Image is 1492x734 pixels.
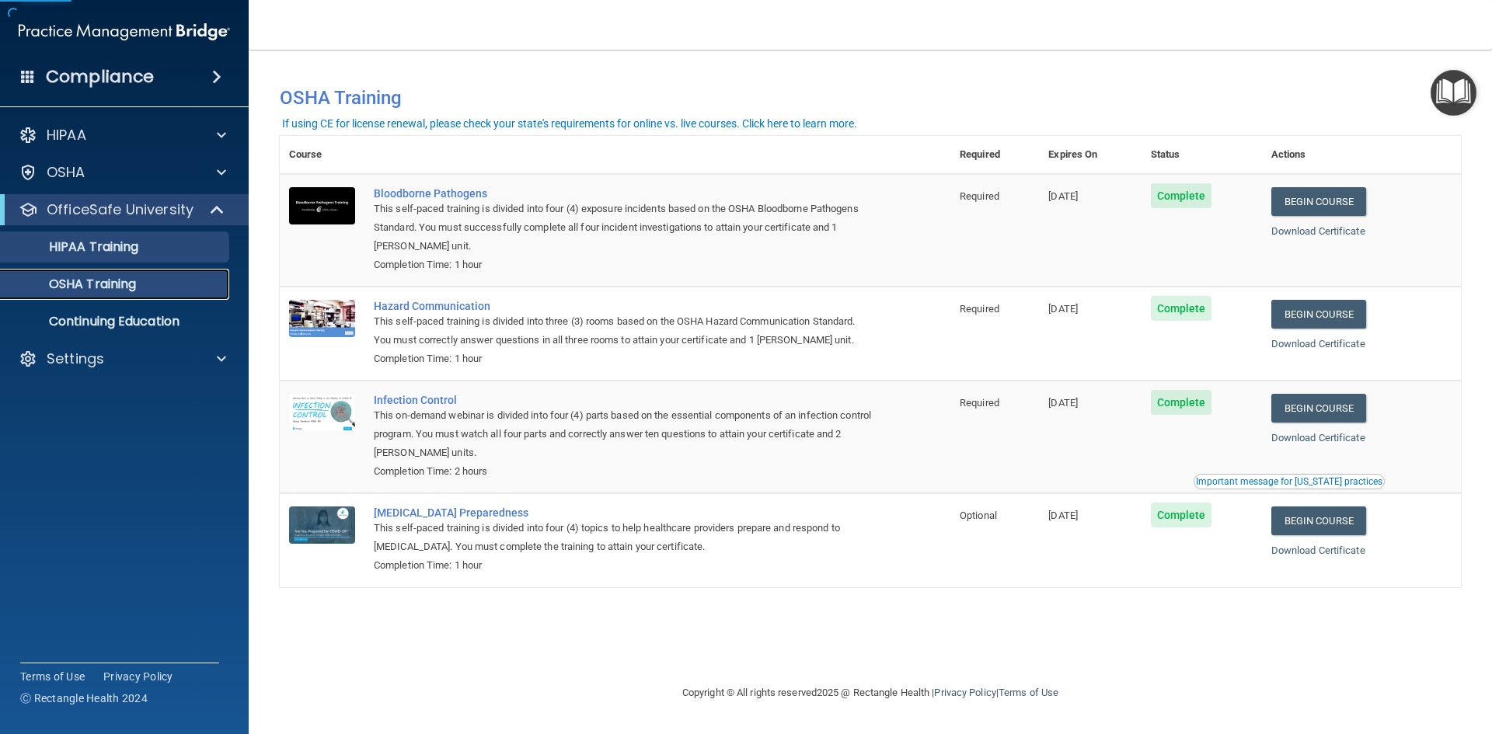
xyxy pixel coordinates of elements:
[1271,225,1365,237] a: Download Certificate
[47,163,85,182] p: OSHA
[47,126,86,144] p: HIPAA
[1271,544,1365,556] a: Download Certificate
[1223,624,1473,686] iframe: Drift Widget Chat Controller
[1048,397,1078,409] span: [DATE]
[19,163,226,182] a: OSHA
[1039,136,1141,174] th: Expires On
[1048,510,1078,521] span: [DATE]
[1048,303,1078,315] span: [DATE]
[19,350,226,368] a: Settings
[1151,183,1212,208] span: Complete
[1151,390,1212,415] span: Complete
[960,397,999,409] span: Required
[950,136,1039,174] th: Required
[1048,190,1078,202] span: [DATE]
[374,312,873,350] div: This self-paced training is divided into three (3) rooms based on the OSHA Hazard Communication S...
[587,668,1154,718] div: Copyright © All rights reserved 2025 @ Rectangle Health | |
[374,200,873,256] div: This self-paced training is divided into four (4) exposure incidents based on the OSHA Bloodborne...
[960,190,999,202] span: Required
[10,277,136,292] p: OSHA Training
[960,303,999,315] span: Required
[282,118,857,129] div: If using CE for license renewal, please check your state's requirements for online vs. live cours...
[20,669,85,684] a: Terms of Use
[374,187,873,200] a: Bloodborne Pathogens
[280,87,1461,109] h4: OSHA Training
[374,256,873,274] div: Completion Time: 1 hour
[1262,136,1461,174] th: Actions
[46,66,154,88] h4: Compliance
[1271,506,1366,535] a: Begin Course
[1271,432,1365,444] a: Download Certificate
[47,350,104,368] p: Settings
[374,519,873,556] div: This self-paced training is divided into four (4) topics to help healthcare providers prepare and...
[1196,477,1382,486] div: Important message for [US_STATE] practices
[999,687,1058,698] a: Terms of Use
[1194,474,1385,489] button: Read this if you are a dental practitioner in the state of CA
[280,136,364,174] th: Course
[1431,70,1476,116] button: Open Resource Center
[19,126,226,144] a: HIPAA
[20,691,148,706] span: Ⓒ Rectangle Health 2024
[934,687,995,698] a: Privacy Policy
[1271,394,1366,423] a: Begin Course
[280,116,859,131] button: If using CE for license renewal, please check your state's requirements for online vs. live cours...
[10,314,222,329] p: Continuing Education
[19,200,225,219] a: OfficeSafe University
[374,394,873,406] a: Infection Control
[1151,296,1212,321] span: Complete
[1142,136,1262,174] th: Status
[1151,503,1212,527] span: Complete
[10,239,138,255] p: HIPAA Training
[47,200,193,219] p: OfficeSafe University
[374,506,873,519] a: [MEDICAL_DATA] Preparedness
[374,300,873,312] a: Hazard Communication
[1271,338,1365,350] a: Download Certificate
[19,16,230,47] img: PMB logo
[374,350,873,368] div: Completion Time: 1 hour
[374,462,873,481] div: Completion Time: 2 hours
[374,406,873,462] div: This on-demand webinar is divided into four (4) parts based on the essential components of an inf...
[374,556,873,575] div: Completion Time: 1 hour
[960,510,997,521] span: Optional
[1271,300,1366,329] a: Begin Course
[103,669,173,684] a: Privacy Policy
[1271,187,1366,216] a: Begin Course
